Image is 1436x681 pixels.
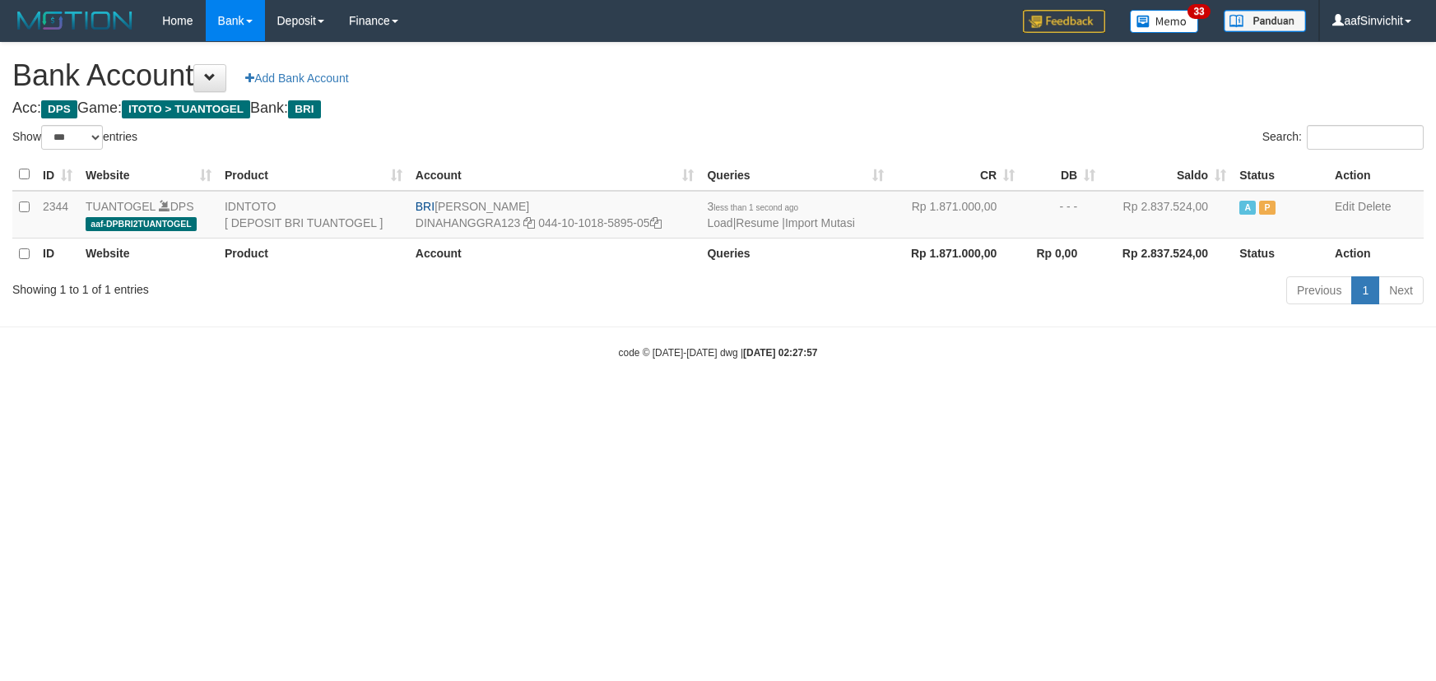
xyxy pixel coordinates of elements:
[409,238,701,270] th: Account
[713,203,798,212] span: less than 1 second ago
[1378,276,1424,304] a: Next
[1102,159,1233,191] th: Saldo: activate to sort column ascending
[218,191,409,239] td: IDNTOTO [ DEPOSIT BRI TUANTOGEL ]
[79,191,218,239] td: DPS
[12,275,586,298] div: Showing 1 to 1 of 1 entries
[619,347,818,359] small: code © [DATE]-[DATE] dwg |
[1358,200,1391,213] a: Delete
[86,200,156,213] a: TUANTOGEL
[12,59,1424,92] h1: Bank Account
[1259,201,1276,215] span: Paused
[1307,125,1424,150] input: Search:
[36,238,79,270] th: ID
[41,125,103,150] select: Showentries
[122,100,250,118] span: ITOTO > TUANTOGEL
[416,216,521,229] a: DINAHANGGRA123
[1102,191,1233,239] td: Rp 2.837.524,00
[1021,238,1102,270] th: Rp 0,00
[218,159,409,191] th: Product: activate to sort column ascending
[1102,238,1233,270] th: Rp 2.837.524,00
[1233,159,1328,191] th: Status
[890,159,1021,191] th: CR: activate to sort column ascending
[707,200,854,229] span: | |
[1130,10,1199,33] img: Button%20Memo.svg
[36,159,79,191] th: ID: activate to sort column ascending
[1021,191,1102,239] td: - - -
[12,8,137,33] img: MOTION_logo.png
[1023,10,1105,33] img: Feedback.jpg
[218,238,409,270] th: Product
[41,100,77,118] span: DPS
[1021,159,1102,191] th: DB: activate to sort column ascending
[86,217,197,231] span: aaf-DPBRI2TUANTOGEL
[890,238,1021,270] th: Rp 1.871.000,00
[36,191,79,239] td: 2344
[1328,159,1424,191] th: Action
[1286,276,1352,304] a: Previous
[785,216,855,229] a: Import Mutasi
[700,159,890,191] th: Queries: activate to sort column ascending
[409,159,701,191] th: Account: activate to sort column ascending
[288,100,320,118] span: BRI
[736,216,778,229] a: Resume
[707,216,732,229] a: Load
[416,200,435,213] span: BRI
[1233,238,1328,270] th: Status
[1351,276,1379,304] a: 1
[650,216,662,229] a: Copy 044101018589505 to clipboard
[1262,125,1424,150] label: Search:
[12,100,1424,117] h4: Acc: Game: Bank:
[1239,201,1256,215] span: Active
[1328,238,1424,270] th: Action
[743,347,817,359] strong: [DATE] 02:27:57
[1335,200,1355,213] a: Edit
[235,64,359,92] a: Add Bank Account
[1224,10,1306,32] img: panduan.png
[707,200,798,213] span: 3
[409,191,701,239] td: [PERSON_NAME] 044-10-1018-5895-05
[523,216,535,229] a: Copy DINAHANGGRA123 to clipboard
[12,125,137,150] label: Show entries
[890,191,1021,239] td: Rp 1.871.000,00
[79,159,218,191] th: Website: activate to sort column ascending
[1187,4,1210,19] span: 33
[700,238,890,270] th: Queries
[79,238,218,270] th: Website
